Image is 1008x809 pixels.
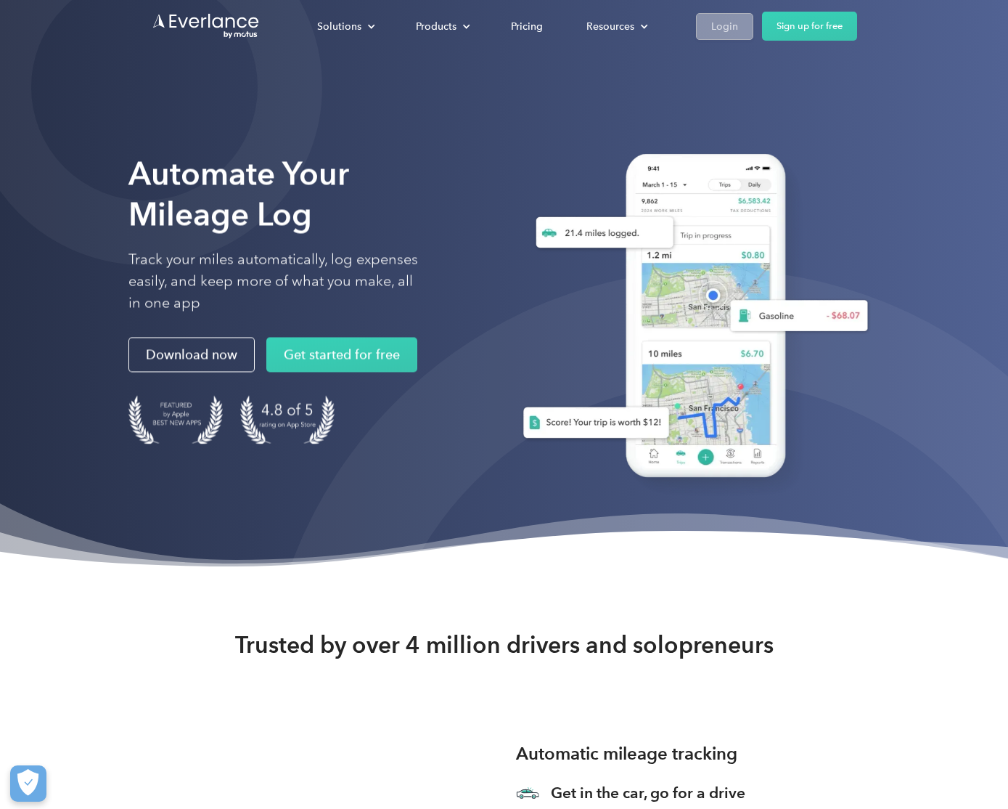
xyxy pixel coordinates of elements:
[266,338,417,373] a: Get started for free
[128,396,223,444] img: Badge for Featured by Apple Best New Apps
[10,765,46,802] button: Cookies Settings
[240,396,335,444] img: 4.9 out of 5 stars on the app store
[500,139,880,499] img: Everlance, mileage tracker app, expense tracking app
[303,14,387,39] div: Solutions
[317,17,361,36] div: Solutions
[128,155,349,234] strong: Automate Your Mileage Log
[711,17,738,36] div: Login
[128,338,255,373] a: Download now
[235,630,774,659] strong: Trusted by over 4 million drivers and solopreneurs
[401,14,482,39] div: Products
[152,12,261,40] a: Go to homepage
[586,17,634,36] div: Resources
[511,17,543,36] div: Pricing
[572,14,660,39] div: Resources
[762,12,857,41] a: Sign up for free
[128,249,419,314] p: Track your miles automatically, log expenses easily, and keep more of what you make, all in one app
[696,13,753,40] a: Login
[416,17,456,36] div: Products
[516,741,737,767] h3: Automatic mileage tracking
[551,783,857,803] h3: Get in the car, go for a drive
[496,14,557,39] a: Pricing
